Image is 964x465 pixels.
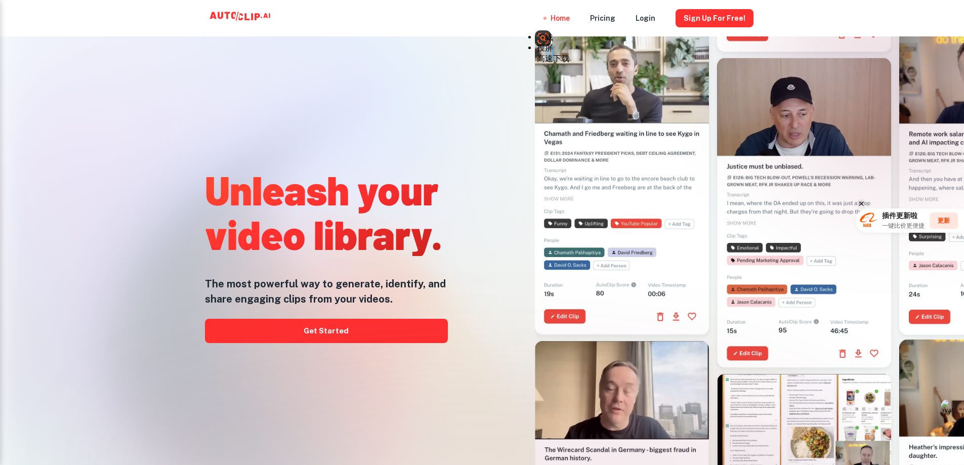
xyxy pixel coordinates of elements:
button: Sign Up for free! [676,9,753,27]
img: svg+xml,%3Csvg%20xmlns%3D%22http%3A%2F%2Fwww.w3.org%2F2000%2Fsvg%22%20width%3D%2224%22%20height%3... [537,32,549,45]
a: Get Started [205,319,448,343]
h5: The most powerful way to generate, identify, and share engaging clips from your videos. [205,276,448,307]
span: 高速下载 [537,54,569,63]
span: 投屏 [537,43,553,53]
h1: Unleash your video library. [205,167,448,256]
